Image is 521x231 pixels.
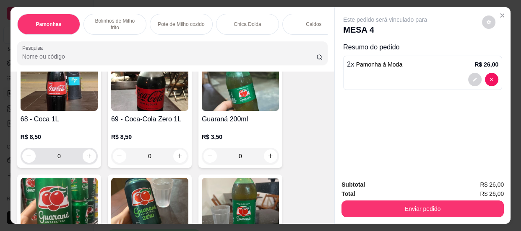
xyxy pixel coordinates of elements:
p: R$ 3,50 [202,133,279,141]
button: increase-product-quantity [173,149,187,163]
p: Pamonhas [36,21,62,28]
p: R$ 26,00 [474,60,498,69]
button: increase-product-quantity [264,149,277,163]
label: Pesquisa [22,44,46,51]
button: decrease-product-quantity [482,15,495,29]
strong: Subtotal [341,181,365,188]
p: Este pedido será vinculado para [343,15,427,24]
p: R$ 8,50 [21,133,98,141]
img: product-image [21,59,98,111]
button: Close [495,9,509,22]
span: R$ 26,00 [480,189,504,198]
img: product-image [111,59,188,111]
img: product-image [111,178,188,230]
p: Chica Doida [234,21,261,28]
input: Pesquisa [22,52,316,61]
p: Resumo do pedido [343,42,502,52]
p: MESA 4 [343,24,427,36]
p: Pote de Milho cozido [158,21,204,28]
img: product-image [202,178,279,230]
span: R$ 26,00 [480,180,504,189]
img: product-image [202,59,279,111]
button: decrease-product-quantity [485,73,498,86]
button: Enviar pedido [341,200,504,217]
p: R$ 8,50 [111,133,188,141]
button: decrease-product-quantity [113,149,126,163]
h4: Guaraná 200ml [202,114,279,124]
h4: 69 - Coca-Cola Zero 1L [111,114,188,124]
h4: 68 - Coca 1L [21,114,98,124]
span: Pamonha à Moda [356,61,403,68]
p: 2 x [347,59,402,69]
button: decrease-product-quantity [22,149,36,163]
button: decrease-product-quantity [203,149,217,163]
p: Caldos [306,21,321,28]
p: Bolinhos de Milho frito [91,18,139,31]
strong: Total [341,190,355,197]
img: product-image [21,178,98,230]
button: decrease-product-quantity [468,73,482,86]
button: increase-product-quantity [83,149,96,163]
